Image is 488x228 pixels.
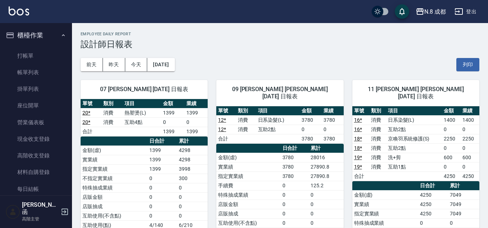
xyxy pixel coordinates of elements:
[369,125,386,134] td: 消費
[281,162,309,171] td: 3780
[309,200,344,209] td: 0
[148,137,177,146] th: 日合計
[123,99,161,108] th: 項目
[256,125,300,134] td: 互助2點
[461,125,479,134] td: 0
[418,218,448,228] td: 0
[309,218,344,228] td: 0
[461,162,479,171] td: 0
[177,146,208,155] td: 4298
[3,64,69,81] a: 帳單列表
[300,106,322,116] th: 金額
[352,190,418,200] td: 金額(虛)
[177,174,208,183] td: 300
[22,201,59,216] h5: [PERSON_NAME]函
[352,106,479,181] table: a dense table
[81,39,479,49] h3: 設計師日報表
[177,155,208,164] td: 4298
[185,127,208,136] td: 1399
[81,211,148,220] td: 互助使用(不含點)
[216,106,236,116] th: 單號
[216,171,280,181] td: 指定實業績
[161,127,184,136] td: 1399
[418,190,448,200] td: 4250
[3,81,69,97] a: 掛單列表
[461,143,479,153] td: 0
[216,190,280,200] td: 特殊抽成業績
[281,144,309,153] th: 日合計
[177,183,208,192] td: 0
[352,171,369,181] td: 合計
[81,146,148,155] td: 金額(虛)
[3,131,69,147] a: 現金收支登錄
[442,143,461,153] td: 0
[322,134,344,143] td: 3780
[256,115,300,125] td: 日系染髮(L)
[386,115,442,125] td: 日系染髮(L)
[185,99,208,108] th: 業績
[216,134,236,143] td: 合計
[123,108,161,117] td: 熱塑燙(L)
[442,162,461,171] td: 0
[369,143,386,153] td: 消費
[281,209,309,218] td: 0
[148,164,177,174] td: 1399
[236,115,256,125] td: 消費
[236,106,256,116] th: 類別
[3,164,69,180] a: 材料自購登錄
[309,181,344,190] td: 125.2
[386,106,442,116] th: 項目
[161,108,184,117] td: 1399
[177,164,208,174] td: 3998
[352,106,369,116] th: 單號
[281,218,309,228] td: 0
[148,174,177,183] td: 0
[448,218,479,228] td: 0
[448,209,479,218] td: 7049
[147,58,175,71] button: [DATE]
[442,125,461,134] td: 0
[461,153,479,162] td: 600
[81,58,103,71] button: 前天
[161,117,184,127] td: 0
[22,216,59,222] p: 高階主管
[161,99,184,108] th: 金額
[281,190,309,200] td: 0
[281,171,309,181] td: 3780
[448,200,479,209] td: 7049
[9,6,29,15] img: Logo
[148,155,177,164] td: 1399
[452,5,479,18] button: 登出
[309,190,344,200] td: 0
[81,155,148,164] td: 實業績
[300,115,322,125] td: 3780
[418,200,448,209] td: 4250
[322,125,344,134] td: 0
[3,114,69,131] a: 營業儀表板
[89,86,199,93] span: 07 [PERSON_NAME] [DATE] 日報表
[216,106,343,144] table: a dense table
[309,153,344,162] td: 28016
[300,125,322,134] td: 0
[386,162,442,171] td: 互助1點
[3,48,69,64] a: 打帳單
[361,86,471,100] span: 11 [PERSON_NAME] [PERSON_NAME] [DATE] 日報表
[103,58,125,71] button: 昨天
[216,209,280,218] td: 店販抽成
[3,147,69,164] a: 高階收支登錄
[148,146,177,155] td: 1399
[177,137,208,146] th: 累計
[81,202,148,211] td: 店販抽成
[281,153,309,162] td: 3780
[369,134,386,143] td: 消費
[413,4,449,19] button: N.8 成都
[148,183,177,192] td: 0
[448,190,479,200] td: 7049
[352,218,418,228] td: 特殊抽成業績
[185,117,208,127] td: 0
[386,125,442,134] td: 互助2點
[442,153,461,162] td: 600
[3,181,69,197] a: 每日結帳
[322,106,344,116] th: 業績
[216,200,280,209] td: 店販金額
